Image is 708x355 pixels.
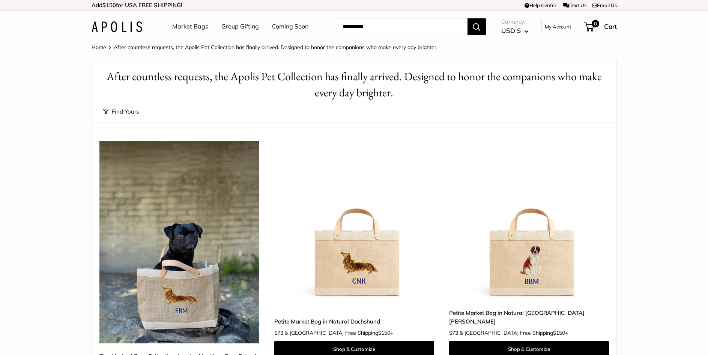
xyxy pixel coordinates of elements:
span: $150 [378,330,390,336]
img: Petite Market Bag in Natural St. Bernard [449,141,609,301]
nav: Breadcrumb [92,42,437,52]
a: Coming Soon [272,21,308,32]
img: The Limited Pets Collection: Inspired by Your Best Friends [99,141,259,343]
span: Cart [604,22,617,30]
a: Petite Market Bag in Natural [GEOGRAPHIC_DATA][PERSON_NAME] [449,309,609,326]
span: $73 [274,330,283,336]
span: Currency [501,16,529,27]
a: Petite Market Bag in Natural Dachshund [274,317,434,326]
input: Search... [337,18,467,35]
button: Search [467,18,486,35]
span: $73 [449,330,458,336]
button: Find Yours [103,106,139,117]
a: My Account [545,22,571,31]
button: USD $ [501,25,529,37]
a: Home [92,44,106,51]
a: 0 Cart [585,21,617,33]
img: Apolis [92,21,142,32]
a: Market Bags [172,21,208,32]
span: $150 [553,330,565,336]
span: $150 [102,1,116,9]
a: Help Center [525,2,556,8]
span: 0 [591,20,599,27]
span: & [GEOGRAPHIC_DATA] Free Shipping + [460,330,568,336]
a: Petite Market Bag in Natural DachshundPetite Market Bag in Natural Dachshund [274,141,434,301]
span: USD $ [501,27,521,34]
span: & [GEOGRAPHIC_DATA] Free Shipping + [285,330,393,336]
a: Email Us [592,2,617,8]
a: Group Gifting [221,21,259,32]
span: After countless requests, the Apolis Pet Collection has finally arrived. Designed to honor the co... [114,44,437,51]
h1: After countless requests, the Apolis Pet Collection has finally arrived. Designed to honor the co... [103,69,605,101]
a: Petite Market Bag in Natural St. BernardPetite Market Bag in Natural St. Bernard [449,141,609,301]
img: Petite Market Bag in Natural Dachshund [274,141,434,301]
a: Text Us [563,2,586,8]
